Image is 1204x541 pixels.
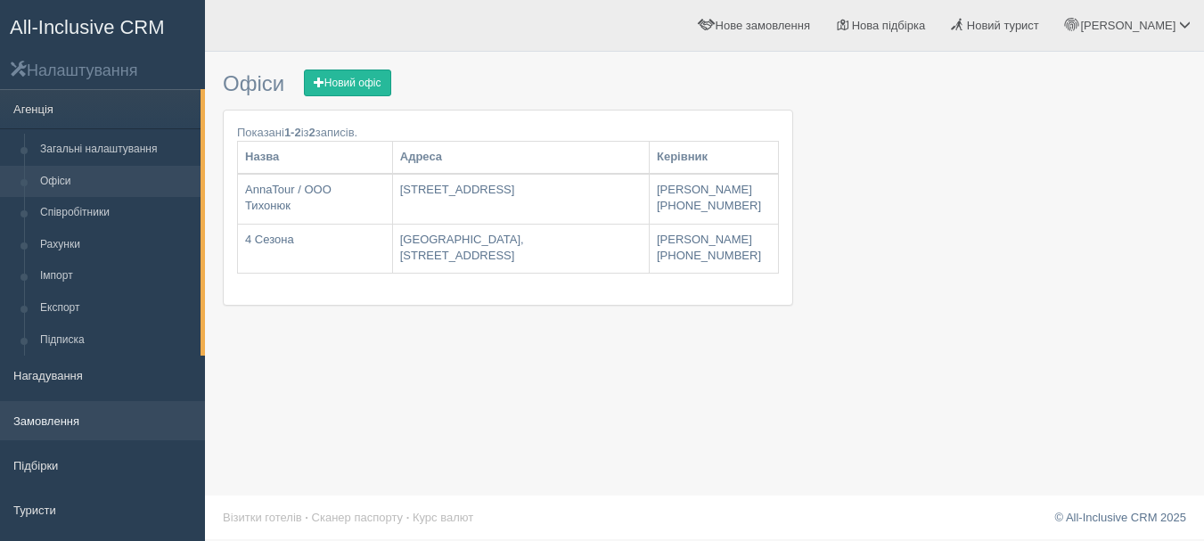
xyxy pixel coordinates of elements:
span: Нове замовлення [716,19,810,32]
a: Підписка [32,324,201,357]
a: Імпорт [32,260,201,292]
b: 2 [309,126,315,139]
a: Офіси [32,166,201,198]
a: Рахунки [32,229,201,261]
a: Співробітники [32,197,201,229]
a: [PERSON_NAME][PHONE_NUMBER] [650,225,778,273]
a: [PERSON_NAME][PHONE_NUMBER] [650,175,778,224]
a: AnnaTour / ООО Тихонюк [238,175,392,224]
span: Новий турист [967,19,1039,32]
span: · [406,511,410,524]
a: Сканер паспорту [312,511,403,524]
span: All-Inclusive CRM [10,16,165,38]
div: Показані із записів. [237,124,779,141]
a: Візитки готелів [223,511,302,524]
a: Новий офіс [304,70,391,96]
a: © All-Inclusive CRM 2025 [1054,511,1186,524]
b: 1-2 [284,126,301,139]
span: Нова підбірка [852,19,926,32]
a: [STREET_ADDRESS] [393,175,649,224]
th: Адреса [392,142,649,174]
a: 4 Сезона [238,225,392,273]
th: Назва [238,142,393,174]
a: Курс валют [413,511,473,524]
a: [GEOGRAPHIC_DATA], [STREET_ADDRESS] [393,225,649,273]
th: Керівник [649,142,778,174]
span: [PERSON_NAME] [1080,19,1175,32]
a: Експорт [32,292,201,324]
a: Загальні налаштування [32,134,201,166]
span: · [305,511,308,524]
span: Офіси [223,71,284,95]
a: All-Inclusive CRM [1,1,204,50]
